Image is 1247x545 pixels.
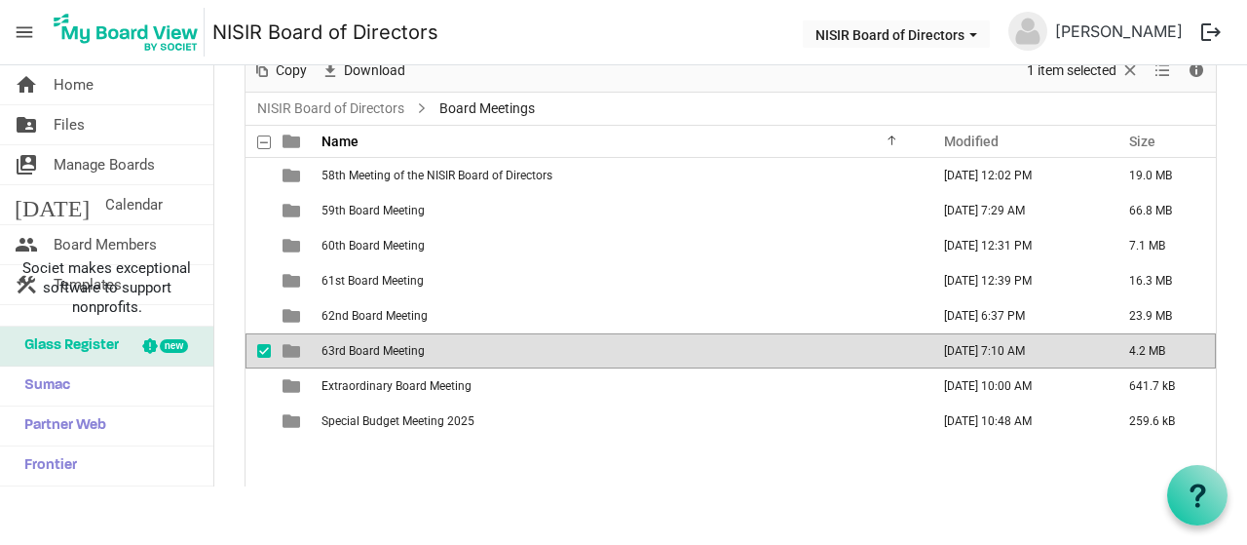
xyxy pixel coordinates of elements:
[253,97,408,121] a: NISIR Board of Directors
[271,263,316,298] td: is template cell column header type
[54,65,94,104] span: Home
[1109,193,1216,228] td: 66.8 MB is template cell column header Size
[246,51,314,92] div: Copy
[271,298,316,333] td: is template cell column header type
[944,134,999,149] span: Modified
[1109,158,1216,193] td: 19.0 MB is template cell column header Size
[15,407,106,446] span: Partner Web
[246,158,271,193] td: checkbox
[1047,12,1190,51] a: [PERSON_NAME]
[1109,369,1216,404] td: 641.7 kB is template cell column header Size
[1184,58,1210,83] button: Details
[48,8,212,57] a: My Board View Logo
[1129,134,1155,149] span: Size
[321,134,359,149] span: Name
[160,339,188,353] div: new
[15,447,77,486] span: Frontier
[316,298,924,333] td: 62nd Board Meeting is template cell column header Name
[15,65,38,104] span: home
[246,404,271,439] td: checkbox
[1109,228,1216,263] td: 7.1 MB is template cell column header Size
[246,369,271,404] td: checkbox
[54,145,155,184] span: Manage Boards
[54,225,157,264] span: Board Members
[435,97,539,121] span: Board Meetings
[274,58,309,83] span: Copy
[105,185,163,224] span: Calendar
[15,105,38,144] span: folder_shared
[271,228,316,263] td: is template cell column header type
[271,404,316,439] td: is template cell column header type
[321,169,552,182] span: 58th Meeting of the NISIR Board of Directors
[15,145,38,184] span: switch_account
[1008,12,1047,51] img: no-profile-picture.svg
[15,185,90,224] span: [DATE]
[1180,51,1213,92] div: Details
[924,404,1109,439] td: January 10, 2025 10:48 AM column header Modified
[1151,58,1174,83] button: View dropdownbutton
[15,225,38,264] span: people
[316,193,924,228] td: 59th Board Meeting is template cell column header Name
[803,20,990,48] button: NISIR Board of Directors dropdownbutton
[316,263,924,298] td: 61st Board Meeting is template cell column header Name
[246,228,271,263] td: checkbox
[1109,404,1216,439] td: 259.6 kB is template cell column header Size
[924,369,1109,404] td: July 01, 2024 10:00 AM column header Modified
[321,204,425,217] span: 59th Board Meeting
[924,193,1109,228] td: October 04, 2024 7:29 AM column header Modified
[316,333,924,369] td: 63rd Board Meeting is template cell column header Name
[924,298,1109,333] td: June 19, 2025 6:37 PM column header Modified
[924,228,1109,263] td: January 10, 2025 12:31 PM column header Modified
[316,404,924,439] td: Special Budget Meeting 2025 is template cell column header Name
[321,239,425,253] span: 60th Board Meeting
[924,158,1109,193] td: June 07, 2024 12:02 PM column header Modified
[246,193,271,228] td: checkbox
[1109,298,1216,333] td: 23.9 MB is template cell column header Size
[316,228,924,263] td: 60th Board Meeting is template cell column header Name
[246,263,271,298] td: checkbox
[321,309,428,323] span: 62nd Board Meeting
[271,333,316,369] td: is template cell column header type
[271,158,316,193] td: is template cell column header type
[321,344,425,358] span: 63rd Board Meeting
[271,193,316,228] td: is template cell column header type
[249,58,311,83] button: Copy
[271,369,316,404] td: is template cell column header type
[48,8,205,57] img: My Board View Logo
[15,327,119,366] span: Glass Register
[924,263,1109,298] td: February 19, 2025 12:39 PM column header Modified
[1109,333,1216,369] td: 4.2 MB is template cell column header Size
[1190,12,1231,53] button: logout
[314,51,412,92] div: Download
[246,333,271,369] td: checkbox
[15,367,70,406] span: Sumac
[321,274,424,288] span: 61st Board Meeting
[1024,58,1144,83] button: Selection
[316,369,924,404] td: Extraordinary Board Meeting is template cell column header Name
[9,258,205,317] span: Societ makes exceptional software to support nonprofits.
[1020,51,1147,92] div: Clear selection
[1147,51,1180,92] div: View
[321,379,472,393] span: Extraordinary Board Meeting
[6,14,43,51] span: menu
[342,58,407,83] span: Download
[54,105,85,144] span: Files
[246,298,271,333] td: checkbox
[318,58,409,83] button: Download
[1109,263,1216,298] td: 16.3 MB is template cell column header Size
[316,158,924,193] td: 58th Meeting of the NISIR Board of Directors is template cell column header Name
[321,414,474,428] span: Special Budget Meeting 2025
[1025,58,1118,83] span: 1 item selected
[924,333,1109,369] td: September 19, 2025 7:10 AM column header Modified
[212,13,438,52] a: NISIR Board of Directors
